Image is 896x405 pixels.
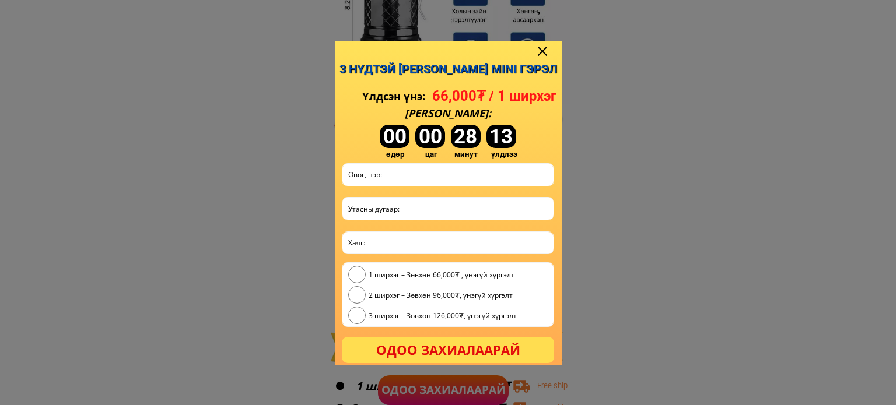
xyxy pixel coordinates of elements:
[360,87,427,105] div: Үлдсэн үнэ:
[369,290,517,301] span: 2 ширхэг – Зөвхөн 96,000₮, үнэгүй хүргэлт
[345,198,551,220] input: Утасны дугаар:
[432,85,557,107] div: 66,000₮ / 1 ширхэг
[358,105,539,122] div: [PERSON_NAME]:
[291,59,605,78] div: 3 НҮДТЭЙ [PERSON_NAME] MINI ГЭРЭЛ
[342,337,554,363] p: Одоо захиалаарай
[345,164,551,186] input: Овог, нэр:
[490,148,519,160] div: үлдлээ
[419,148,443,160] div: цаг
[345,232,551,253] input: Хаяг:
[383,148,407,160] div: өдөр
[369,269,517,280] span: 1 ширхэг – Зөвхөн 66,000₮ , үнэгүй хүргэлт
[369,310,517,321] span: 3 ширхэг – Зөвхөн 126,000₮, үнэгүй хүргэлт
[454,148,478,160] div: минут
